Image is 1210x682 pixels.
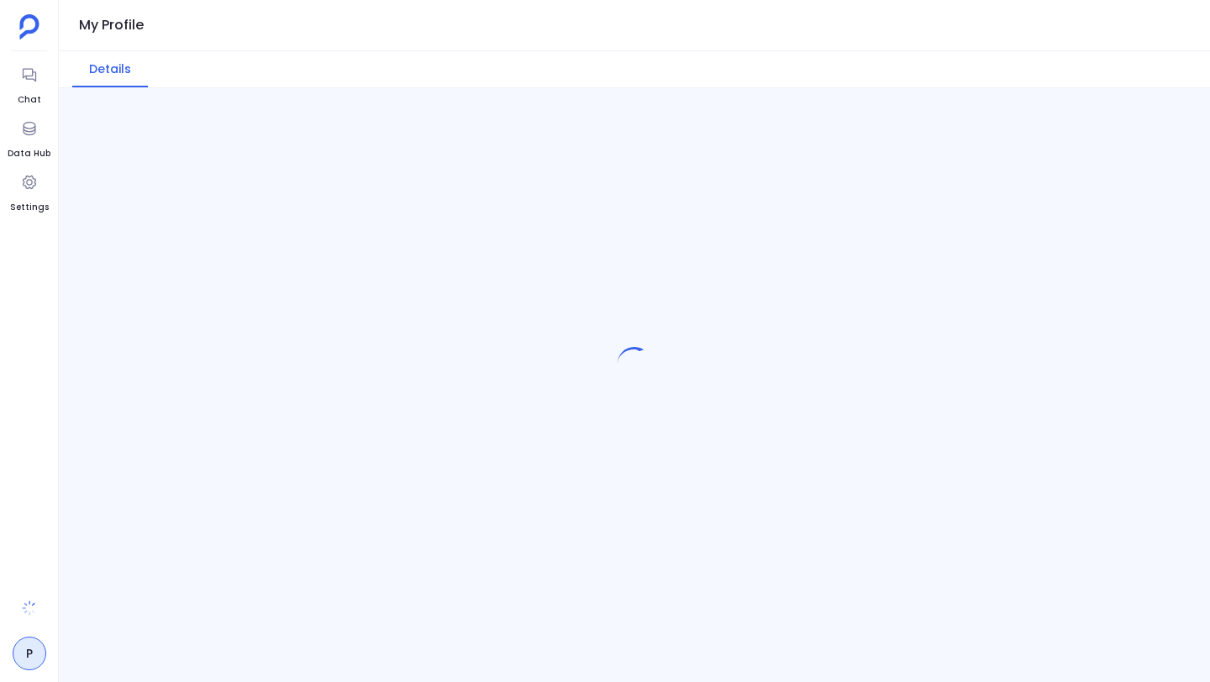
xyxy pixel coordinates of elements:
[21,600,38,616] img: spinner-B0dY0IHp.gif
[8,113,50,160] a: Data Hub
[8,147,50,160] span: Data Hub
[14,93,45,107] span: Chat
[10,167,49,214] a: Settings
[13,637,46,670] a: P
[19,14,39,39] img: petavue logo
[79,13,144,37] h1: My Profile
[14,60,45,107] a: Chat
[10,201,49,214] span: Settings
[72,51,148,87] button: Details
